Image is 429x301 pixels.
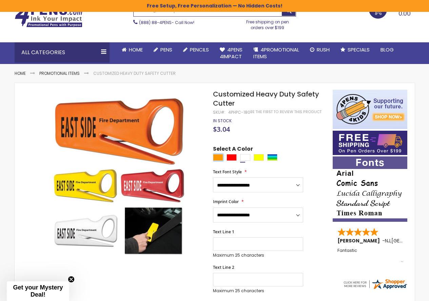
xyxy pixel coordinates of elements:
span: In stock [213,118,232,124]
span: Rush [317,46,330,53]
span: Pens [160,46,172,53]
div: 4PHPC-180 [228,110,250,115]
a: 4PROMOTIONALITEMS [248,42,305,64]
img: Free shipping on orders over $199 [333,131,407,155]
div: Availability [213,118,232,124]
img: 4pens.com widget logo [343,278,408,290]
div: All Categories [15,42,110,63]
a: Promotional Items [39,70,80,76]
span: [PERSON_NAME] [337,237,382,244]
div: Yellow [254,154,264,161]
a: Pencils [178,42,214,57]
span: Customized Heavy Duty Safety Cutter [213,89,319,108]
span: 4PROMOTIONAL ITEMS [253,46,299,60]
div: Fantastic [337,248,403,263]
span: Text Font Style [213,169,242,175]
div: Assorted [267,154,277,161]
a: 4Pens4impact [214,42,248,64]
div: Free shipping on pen orders over $199 [239,17,296,30]
p: Maximum 25 characters [213,288,303,294]
iframe: Google Customer Reviews [373,283,429,301]
p: Maximum 25 characters [213,253,303,258]
span: Blog [381,46,394,53]
span: 0.00 [398,9,411,18]
a: Be the first to review this product [250,109,321,114]
span: Get your Mystery Deal! [13,284,63,298]
span: - Call Now! [139,20,194,25]
a: Home [116,42,148,57]
a: Pens [148,42,178,57]
a: Rush [305,42,335,57]
a: Blog [375,42,399,57]
img: Customized Heavy Duty Safety Cutter [28,89,204,265]
img: font-personalization-examples [333,156,407,222]
span: NJ [385,237,390,244]
button: Close teaser [68,276,75,283]
span: Pencils [190,46,209,53]
strong: SKU [213,109,226,115]
img: 4pens 4 kids [333,90,407,129]
li: Customized Heavy Duty Safety Cutter [93,71,176,76]
a: Home [15,70,26,76]
div: Get your Mystery Deal!Close teaser [7,281,69,301]
span: $3.04 [213,125,230,134]
div: Red [227,154,237,161]
a: (888) 88-4PENS [139,20,172,25]
span: Imprint Color [213,199,239,205]
span: Text Line 1 [213,229,234,235]
span: 4Pens 4impact [220,46,242,60]
span: Text Line 2 [213,264,234,270]
a: Specials [335,42,375,57]
a: 4pens.com certificate URL [343,286,408,292]
div: Orange [213,154,223,161]
div: White [240,154,250,161]
span: Home [129,46,143,53]
span: Specials [348,46,370,53]
span: Select A Color [213,145,253,154]
img: 4Pens Custom Pens and Promotional Products [15,6,82,27]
